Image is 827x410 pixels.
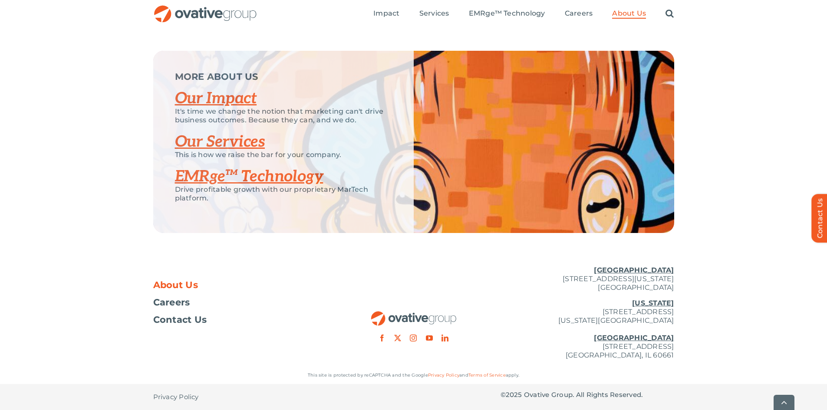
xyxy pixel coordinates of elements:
span: Privacy Policy [153,393,199,401]
a: Terms of Service [468,372,506,378]
nav: Footer Menu [153,281,327,324]
span: EMRge™ Technology [469,9,545,18]
a: facebook [379,335,385,341]
span: About Us [612,9,646,18]
span: 2025 [506,390,522,399]
span: Careers [565,9,593,18]
p: [STREET_ADDRESS][US_STATE] [GEOGRAPHIC_DATA] [501,266,674,292]
a: Privacy Policy [428,372,459,378]
a: twitter [394,335,401,341]
a: Contact Us [153,315,327,324]
a: OG_Full_horizontal_RGB [153,4,257,13]
a: About Us [153,281,327,289]
a: About Us [612,9,646,19]
a: Careers [153,298,327,307]
span: Careers [153,298,190,307]
a: Our Services [175,132,265,151]
a: youtube [426,335,433,341]
span: Contact Us [153,315,207,324]
a: Privacy Policy [153,384,199,410]
a: Search [666,9,674,19]
a: Services [419,9,449,19]
p: It's time we change the notion that marketing can't drive business outcomes. Because they can, an... [175,107,392,125]
p: MORE ABOUT US [175,72,392,81]
a: EMRge™ Technology [469,9,545,19]
span: About Us [153,281,198,289]
u: [GEOGRAPHIC_DATA] [594,334,674,342]
p: © Ovative Group. All Rights Reserved. [501,390,674,399]
p: Drive profitable growth with our proprietary MarTech platform. [175,185,392,203]
a: Our Impact [175,89,257,108]
span: Services [419,9,449,18]
p: This is how we raise the bar for your company. [175,151,392,159]
a: Careers [565,9,593,19]
nav: Footer - Privacy Policy [153,384,327,410]
u: [GEOGRAPHIC_DATA] [594,266,674,274]
a: instagram [410,335,417,341]
u: [US_STATE] [632,299,674,307]
a: linkedin [442,335,448,341]
a: EMRge™ Technology [175,167,323,186]
span: Impact [373,9,399,18]
p: This site is protected by reCAPTCHA and the Google and apply. [153,371,674,380]
p: [STREET_ADDRESS] [US_STATE][GEOGRAPHIC_DATA] [STREET_ADDRESS] [GEOGRAPHIC_DATA], IL 60661 [501,299,674,360]
a: OG_Full_horizontal_RGB [370,310,457,318]
a: Impact [373,9,399,19]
